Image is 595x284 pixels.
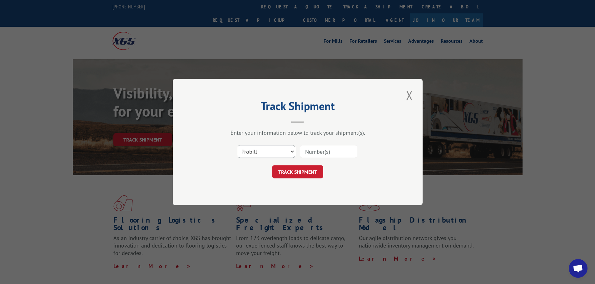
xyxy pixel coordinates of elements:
button: TRACK SHIPMENT [272,165,323,178]
button: Close modal [404,87,415,104]
h2: Track Shipment [204,102,391,113]
a: Open chat [569,259,588,278]
input: Number(s) [300,145,357,158]
div: Enter your information below to track your shipment(s). [204,129,391,136]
